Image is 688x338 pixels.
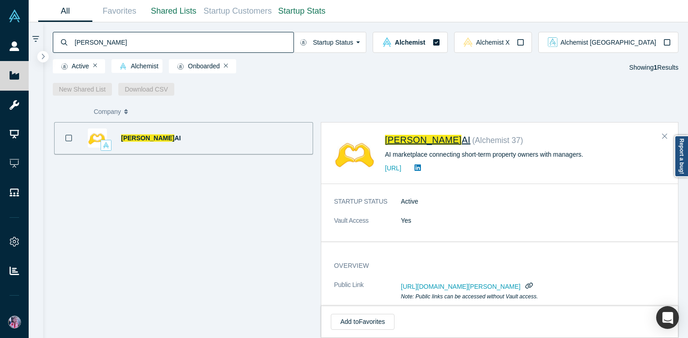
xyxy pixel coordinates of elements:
span: Onboarded [173,63,220,70]
span: [PERSON_NAME] [121,134,174,142]
img: Alchemist Vault Logo [8,10,21,22]
span: Company [94,102,121,121]
input: Search by company name, class, customer, one-liner or category [74,31,293,53]
span: AI [174,134,181,142]
a: Report a bug! [674,135,688,177]
a: [PERSON_NAME]AI [385,135,470,145]
img: alchemist Vault Logo [382,37,392,47]
dd: Active [401,197,665,206]
button: Bookmark [55,123,83,154]
button: Remove Filter [93,62,97,69]
span: Alchemist X [476,39,510,46]
img: Besty AI's Logo [334,133,375,174]
button: Startup Status [293,32,367,53]
button: Close [658,129,672,144]
button: Company [94,102,161,121]
button: Download CSV [118,83,174,96]
button: Remove Filter [224,62,228,69]
button: Add toFavorites [331,314,395,330]
button: alchemist Vault LogoAlchemist [373,32,447,53]
a: Favorites [92,0,147,22]
button: alchemistx Vault LogoAlchemist X [454,32,532,53]
a: Startup Stats [275,0,329,22]
span: Active [57,63,89,70]
img: Startup status [300,39,307,46]
img: Besty AI's Logo [88,128,107,148]
img: alchemist Vault Logo [103,142,109,149]
dt: Vault Access [334,216,401,235]
span: Public Link [334,280,364,290]
span: Alchemist [GEOGRAPHIC_DATA] [561,39,656,46]
img: Alex Miguel's Account [8,316,21,328]
span: Alchemist [395,39,425,46]
button: New Shared List [53,83,112,96]
button: alchemist_aj Vault LogoAlchemist [GEOGRAPHIC_DATA] [538,32,678,53]
span: [URL][DOMAIN_NAME][PERSON_NAME] [401,283,521,290]
h3: overview [334,261,653,271]
img: Startup status [61,63,68,70]
em: Note: Public links can be accessed without Vault access. [401,293,538,300]
img: alchemist Vault Logo [120,63,126,70]
small: ( Alchemist 37 ) [472,136,523,145]
strong: 1 [654,64,658,71]
a: [PERSON_NAME]AI [121,134,181,142]
span: AI [461,135,470,145]
dd: Yes [401,216,665,225]
a: All [38,0,92,22]
a: [URL] [385,164,401,172]
img: alchemist_aj Vault Logo [548,37,557,47]
div: AI marketplace connecting short-term property owners with managers. [385,150,665,159]
span: [PERSON_NAME] [385,135,461,145]
span: Alchemist [116,63,158,70]
span: Showing Results [629,64,678,71]
a: Startup Customers [201,0,275,22]
a: Shared Lists [147,0,201,22]
img: alchemistx Vault Logo [463,37,473,47]
img: Startup status [177,63,184,70]
dt: STARTUP STATUS [334,197,401,216]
